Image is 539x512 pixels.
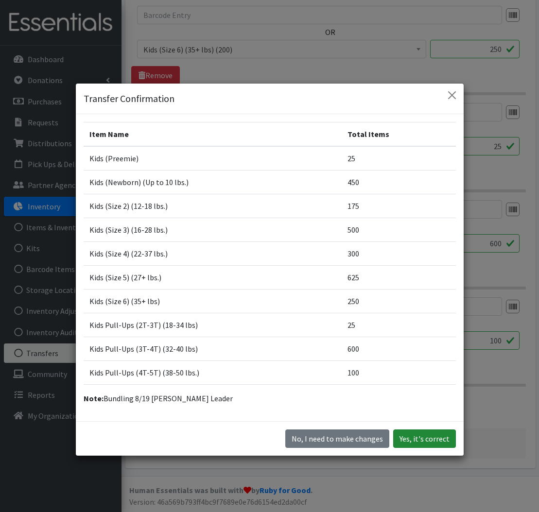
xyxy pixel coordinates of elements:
[84,289,342,313] td: Kids (Size 6) (35+ lbs)
[342,289,455,313] td: 250
[84,393,104,403] strong: Note:
[84,218,342,241] td: Kids (Size 3) (16-28 lbs.)
[84,170,342,194] td: Kids (Newborn) (Up to 10 lbs.)
[342,146,455,171] td: 25
[84,360,342,384] td: Kids Pull-Ups (4T-5T) (38-50 lbs.)
[342,194,455,218] td: 175
[84,393,456,404] p: Bundling 8/19 [PERSON_NAME] Leader
[342,170,455,194] td: 450
[84,194,342,218] td: Kids (Size 2) (12-18 lbs.)
[342,313,455,337] td: 25
[84,241,342,265] td: Kids (Size 4) (22-37 lbs.)
[342,122,455,146] th: Total Items
[444,87,460,103] button: Close
[84,313,342,337] td: Kids Pull-Ups (2T-3T) (18-34 lbs)
[342,241,455,265] td: 300
[84,122,342,146] th: Item Name
[342,218,455,241] td: 500
[342,360,455,384] td: 100
[84,265,342,289] td: Kids (Size 5) (27+ lbs.)
[84,91,174,106] h5: Transfer Confirmation
[393,429,456,448] button: Yes, it's correct
[342,337,455,360] td: 600
[84,146,342,171] td: Kids (Preemie)
[84,337,342,360] td: Kids Pull-Ups (3T-4T) (32-40 lbs)
[285,429,389,448] button: No I need to make changes
[342,265,455,289] td: 625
